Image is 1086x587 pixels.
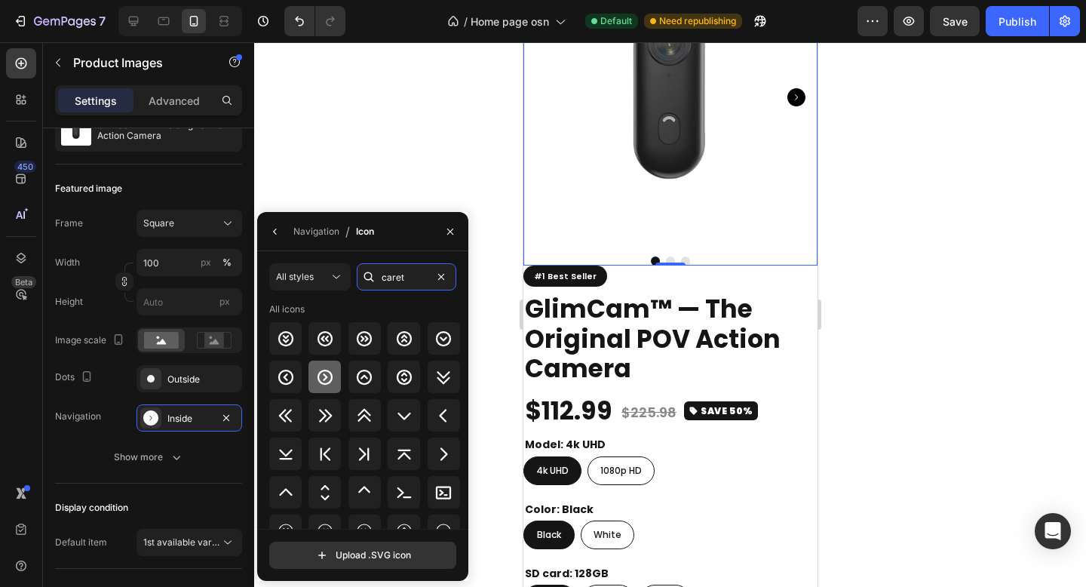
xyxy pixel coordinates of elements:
label: Height [55,295,83,309]
img: product feature img [61,115,91,146]
div: % [222,256,232,269]
div: Inside [167,412,211,426]
div: Featured image [55,182,122,195]
button: 1st available variant [137,529,242,556]
div: 450 [14,161,36,173]
div: px [201,256,211,269]
span: Square [143,217,174,230]
span: px [219,296,230,307]
p: GlimCam™ — The Original POV Action Camera [97,120,236,141]
div: Outside [167,373,238,386]
div: Default item [55,536,107,549]
label: Width [55,256,80,269]
p: Product Images [73,54,201,72]
span: All styles [276,271,314,282]
span: Home page osn [471,14,549,29]
input: Search icon [357,263,456,290]
span: / [464,14,468,29]
button: Save [930,6,980,36]
div: Navigation [293,225,339,238]
span: 1st available variant [143,536,228,548]
span: Need republishing [659,14,736,28]
button: 7 [6,6,112,36]
button: Square [137,210,242,237]
iframe: Design area [523,42,818,587]
button: px [218,254,236,272]
span: Default [600,14,632,28]
button: Upload .SVG icon [269,542,456,569]
div: Display condition [55,501,128,515]
button: All styles [269,263,351,290]
div: Undo/Redo [284,6,345,36]
p: Settings [75,93,117,109]
div: Navigation [55,410,101,423]
p: 7 [99,12,106,30]
div: Show more [114,450,184,465]
div: All icons [269,303,305,316]
div: Icon [356,225,374,238]
span: Save [943,15,968,28]
label: Frame [55,217,83,230]
input: px% [137,249,242,276]
span: / [345,223,350,241]
div: Publish [999,14,1036,29]
div: Beta [11,276,36,288]
div: Open Intercom Messenger [1035,513,1071,549]
div: Dots [55,367,96,388]
button: Show more [55,444,242,471]
div: Image scale [55,330,127,351]
button: % [197,254,215,272]
div: Upload .SVG icon [314,548,411,563]
p: Advanced [149,93,200,109]
input: px [137,288,242,315]
button: Publish [986,6,1049,36]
